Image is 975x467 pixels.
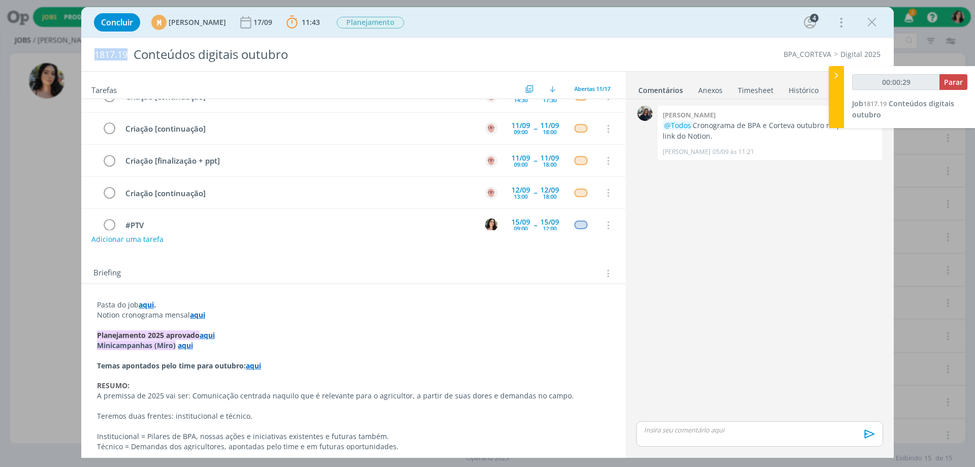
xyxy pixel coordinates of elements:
img: A [485,186,498,199]
button: A [483,185,499,200]
span: -- [534,222,537,229]
strong: Planejamento 2025 aprovado [97,330,200,340]
img: A [485,154,498,167]
div: 15/09 [511,219,530,226]
span: Concluir [101,18,133,26]
span: -- [534,92,537,100]
div: 12/09 [540,186,559,194]
div: dialog [81,7,894,458]
div: 11/09 [540,122,559,129]
span: -- [534,189,537,196]
p: Técnico = Demandas dos agricultores, apontadas pelo time e em futuras oportunidades. [97,442,610,452]
a: aqui [178,340,193,350]
div: 09:00 [514,226,528,231]
div: 11/09 [511,122,530,129]
div: 17:30 [543,97,557,103]
button: Concluir [94,13,140,32]
span: @Todos [664,120,691,130]
button: Adicionar uma tarefa [91,230,164,248]
button: A [483,153,499,168]
span: Briefing [93,267,121,280]
img: A [485,122,498,135]
div: 11/09 [511,154,530,162]
a: Comentários [638,81,684,96]
img: M [637,106,653,121]
div: Criação [continuação] [121,187,475,200]
span: Conteúdos digitais outubro [852,99,954,119]
div: 12/09 [511,186,530,194]
div: 17/09 [253,19,274,26]
button: M[PERSON_NAME] [151,15,226,30]
strong: . [154,300,156,309]
div: 13:00 [514,194,528,199]
p: A premissa de 2025 vai ser: Comunicação centrada naquilo que é relevante para o agricultor, a par... [97,391,610,401]
div: Conteúdos digitais outubro [129,42,549,67]
div: 18:00 [543,129,557,135]
strong: Temas apontados pelo time para outubro: [97,361,246,370]
div: 15/09 [540,219,559,226]
span: [PERSON_NAME] [169,19,226,26]
a: aqui [139,300,154,309]
strong: Minicampanhas (Miro) [97,340,176,350]
a: BPA_CORTEVA [784,49,831,59]
span: Planejamento [337,17,404,28]
div: 11/09 [540,154,559,162]
b: [PERSON_NAME] [663,110,716,119]
div: #PTV [121,219,475,232]
button: 4 [802,14,818,30]
div: Anexos [698,85,723,96]
p: Pasta do job [97,300,610,310]
button: Planejamento [336,16,405,29]
button: 11:43 [284,14,322,30]
div: 18:00 [543,194,557,199]
img: arrow-down.svg [549,86,556,92]
a: aqui [200,330,215,340]
div: 09:00 [514,162,528,167]
a: aqui [246,361,261,370]
p: Institucional = Pilares de BPA, nossas ações e iniciativas existentes e futuras também. [97,431,610,442]
a: Histórico [788,81,819,96]
div: Criação [finalização + ppt] [121,154,475,167]
div: 12:00 [543,226,557,231]
span: -- [534,125,537,132]
span: 11:43 [302,17,320,27]
span: -- [534,157,537,164]
div: 09:00 [514,129,528,135]
img: T [485,219,498,231]
button: A [483,121,499,136]
a: Digital 2025 [840,49,881,59]
div: 4 [810,14,819,22]
div: 14:30 [514,97,528,103]
span: Parar [944,77,963,87]
p: Notion cronograma mensal [97,310,610,320]
span: 1817.19 [94,49,127,60]
p: [PERSON_NAME] [663,147,710,157]
span: 05/09 às 11:21 [712,147,754,157]
span: Tarefas [91,83,117,95]
a: aqui [190,310,205,320]
div: M [151,15,167,30]
a: Timesheet [737,81,774,96]
span: Abertas 11/17 [574,85,610,92]
p: Cronograma de BPA e Corteva outubro na pasta e no link do Notion. [663,120,877,141]
button: Parar [939,74,967,90]
a: Job1817.19Conteúdos digitais outubro [852,99,954,119]
div: Criação [continuação] [121,122,475,135]
div: 18:00 [543,162,557,167]
strong: RESUMO: [97,381,129,390]
p: Teremos duas frentes: institucional e técnico. [97,411,610,421]
span: 1817.19 [863,99,887,108]
button: T [483,217,499,233]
